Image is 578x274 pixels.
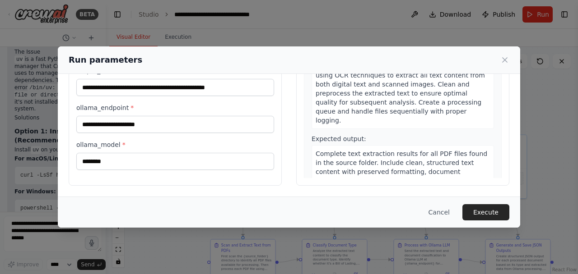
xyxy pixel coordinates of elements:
[312,135,366,142] span: Expected output:
[316,150,487,211] span: Complete text extraction results for all PDF files found in the source folder. Include clean, str...
[76,103,274,112] label: ollama_endpoint
[462,204,509,220] button: Execute
[69,54,142,66] h2: Run parameters
[76,140,274,149] label: ollama_model
[421,204,457,220] button: Cancel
